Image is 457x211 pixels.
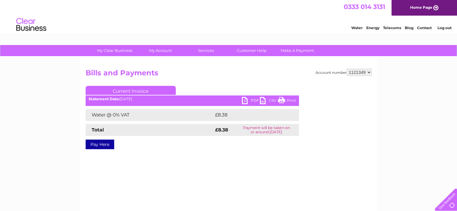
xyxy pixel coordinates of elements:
[383,26,401,30] a: Telecoms
[351,26,363,30] a: Water
[16,16,47,34] img: logo.png
[344,3,385,11] a: 0333 014 3131
[86,97,299,101] div: [DATE]
[136,45,185,56] a: My Account
[273,45,322,56] a: Make A Payment
[437,26,451,30] a: Log out
[417,26,432,30] a: Contact
[278,97,296,106] a: Print
[86,109,214,121] td: Water @ 0% VAT
[366,26,379,30] a: Energy
[260,97,278,106] a: CSV
[227,45,276,56] a: Customer Help
[405,26,413,30] a: Blog
[86,140,114,149] a: Pay Here
[90,45,139,56] a: My Clear Business
[87,3,371,29] div: Clear Business is a trading name of Verastar Limited (registered in [GEOGRAPHIC_DATA] No. 3667643...
[234,124,299,136] td: Payment will be taken on or around [DATE]
[242,97,260,106] a: PDF
[89,97,120,101] b: Statement Date:
[86,69,372,80] h2: Bills and Payments
[86,86,176,95] a: Current Invoice
[315,69,372,76] div: Account number
[92,127,104,133] strong: Total
[215,127,228,133] strong: £8.38
[181,45,231,56] a: Services
[214,109,285,121] td: £8.38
